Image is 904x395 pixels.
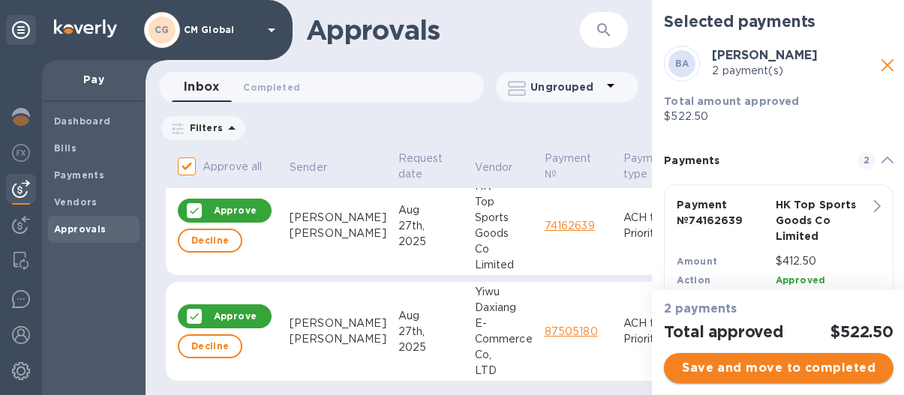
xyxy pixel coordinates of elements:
[178,229,242,253] button: Decline
[857,151,875,169] span: 2
[664,302,893,316] h3: 2 payments
[184,76,219,97] span: Inbox
[664,353,893,383] button: Save and move to completed
[290,331,386,347] div: [PERSON_NAME]
[676,359,881,377] span: Save and move to completed
[214,310,257,322] b: Approve
[623,151,690,182] span: Payment type
[184,25,259,35] p: CM Global
[545,220,595,232] a: 74162639
[398,202,463,218] div: Aug
[214,205,257,216] b: Approve
[475,300,533,316] div: Daxiang
[712,63,881,79] p: 2 payment(s)
[776,199,857,242] b: HK Top Sports Goods Co Limited
[475,284,533,300] div: Yiwu
[545,151,592,182] p: Payment №
[664,322,783,341] h2: Total approved
[398,151,443,182] p: Request date
[243,79,300,95] span: Completed
[155,24,170,35] b: CG
[664,109,893,124] p: $522.50
[664,136,893,184] div: Payments2
[398,151,463,182] span: Request date
[475,363,533,379] div: LTD
[677,199,743,226] b: Payment № 74162639
[475,160,533,175] span: Vendor
[178,334,242,358] button: Decline
[545,325,598,337] a: 87505180
[475,210,533,226] div: Sports
[191,337,229,355] span: Decline
[475,347,533,363] div: Co,
[290,226,386,241] div: [PERSON_NAME]
[54,115,111,127] b: Dashboard
[623,210,690,241] p: ACH to Priority
[398,234,463,250] div: 2025
[623,316,690,347] p: ACH to Priority
[290,160,347,175] span: Sender
[290,316,386,331] div: [PERSON_NAME]
[290,210,386,226] div: [PERSON_NAME]
[12,144,30,162] img: Foreign exchange
[54,223,107,235] b: Approvals
[475,316,533,347] div: E-Commerce
[290,160,327,175] p: Sender
[191,232,229,250] span: Decline
[184,121,223,134] p: Filters
[475,257,533,273] div: Limited
[54,142,77,154] b: Bills
[398,308,463,324] div: Aug
[54,19,117,37] img: Logo
[54,196,98,208] b: Vendors
[475,160,513,175] p: Vendor
[623,151,671,182] p: Payment type
[475,241,533,257] div: Co
[398,324,463,340] div: 27th,
[475,226,533,241] div: Goods
[203,159,262,175] p: Approve all
[677,256,717,267] b: Amount
[398,340,463,355] div: 2025
[664,95,799,107] b: Total amount approved
[530,79,602,94] p: Ungrouped
[664,154,719,166] b: Payments
[776,253,868,269] p: $412.50
[664,12,815,31] h2: Selected payments
[398,218,463,234] div: 27th,
[306,14,563,46] h1: Approvals
[54,72,134,87] p: Pay
[6,15,36,45] div: Unpin categories
[475,194,533,210] div: Top
[677,197,881,288] div: Payment №74162639HK Top Sports Goods Co LimitedAmount$412.50ActionApproved
[677,274,710,286] b: Action
[675,58,689,69] b: BA
[545,151,611,182] span: Payment №
[776,274,826,286] b: Approved
[830,322,893,341] h2: $522.50
[54,169,104,181] b: Payments
[712,48,818,62] b: [PERSON_NAME]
